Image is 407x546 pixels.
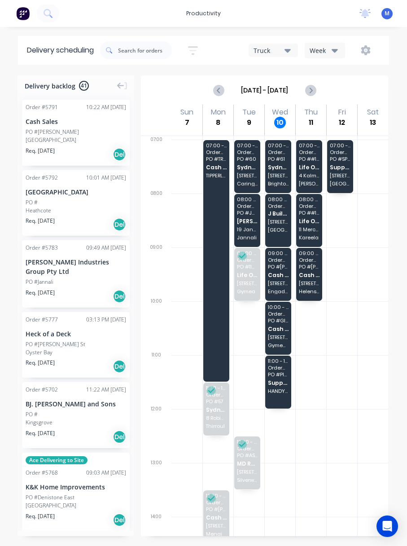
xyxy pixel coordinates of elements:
[26,257,126,276] div: [PERSON_NAME] Industries Group Pty Ltd
[304,108,318,117] div: Thu
[26,187,126,197] div: [GEOGRAPHIC_DATA]
[113,290,126,303] div: Del
[141,351,171,405] div: 11:00
[212,117,224,128] div: 8
[299,264,319,269] span: PO # [PERSON_NAME] Constructions
[268,272,289,278] span: Cash Sales
[305,43,345,58] button: Week
[141,297,171,351] div: 10:00
[206,523,227,528] span: [STREET_ADDRESS][PERSON_NAME]
[268,227,289,233] span: [GEOGRAPHIC_DATA]
[299,150,319,155] span: Order # 5746
[299,143,319,148] span: 07:00 - 08:00
[268,173,289,178] span: [STREET_ADDRESS]
[141,405,171,458] div: 12:00
[268,289,289,294] span: Engadine
[299,210,319,216] span: PO # #1194
[268,257,289,263] span: Order # 5752
[26,340,85,348] div: PO #[PERSON_NAME] St
[141,243,171,297] div: 09:00
[26,103,58,111] div: Order # 5791
[206,143,227,148] span: 07:00 - 11:30
[299,173,319,178] span: 4 Kalmia Pl
[268,181,289,186] span: Brighton [PERSON_NAME]
[86,386,126,394] div: 11:22 AM [DATE]
[330,143,350,148] span: 07:00 - 08:00
[268,164,289,170] span: Sydney Cantilever Group Pty Ltd
[274,117,286,128] div: 10
[206,156,227,162] span: PO # TRUCK SERVICE ALL DAY
[206,164,227,170] span: Cash Sales
[237,203,258,209] span: Order # 5739
[113,148,126,161] div: Del
[26,493,74,502] div: PO #Denistone East
[268,211,289,216] span: J Build Construction Group Pty Ltd
[249,44,298,57] button: Truck
[113,430,126,444] div: Del
[330,181,350,186] span: [GEOGRAPHIC_DATA]
[26,289,55,297] span: Req. [DATE]
[237,257,258,263] span: Order # 5689
[268,372,289,377] span: PO # PICK UP FROM HANDYMAN TIMBER
[26,469,58,477] div: Order # 5768
[299,164,319,170] span: Life Outdoors Pty Ltd
[268,143,289,148] span: 07:00 - 08:00
[268,203,289,209] span: Order # 5745
[237,181,258,186] span: Caringbah South
[206,150,227,155] span: Order # 4248
[299,181,319,186] span: [PERSON_NAME]
[237,477,258,483] span: Silverwater
[237,453,258,458] span: PO # AS531
[268,219,289,225] span: [STREET_ADDRESS]
[182,7,225,20] div: productivity
[299,281,319,286] span: [STREET_ADDRESS]
[268,388,289,394] span: HANDYMAN TIMBER
[26,359,55,367] span: Req. [DATE]
[141,189,171,243] div: 08:00
[206,531,227,537] span: Menai
[18,36,100,65] div: Delivery scheduling
[206,415,227,421] span: 8 Robinsville Cres
[26,136,126,144] div: [GEOGRAPHIC_DATA]
[299,257,319,263] span: Order # 5766
[86,174,126,182] div: 10:01 AM [DATE]
[180,108,193,117] div: Sun
[26,174,58,182] div: Order # 5792
[268,358,289,364] span: 11:00 - 12:00
[243,117,255,128] div: 9
[237,156,258,162] span: PO # 60
[299,272,319,278] span: Cash Sales
[338,108,346,117] div: Fri
[26,410,38,418] div: PO #
[113,218,126,231] div: Del
[268,156,289,162] span: PO # 61
[237,210,258,216] span: PO # Jannali
[237,235,258,240] span: Jannali
[141,458,171,512] div: 13:00
[336,117,348,128] div: 12
[26,117,126,126] div: Cash Sales
[26,244,58,252] div: Order # 5783
[268,281,289,286] span: [STREET_ADDRESS]
[211,108,226,117] div: Mon
[206,506,227,512] span: PO # [PERSON_NAME]
[26,456,88,464] span: Ace Delivering to Site
[299,218,319,224] span: Life Outdoors Pty Ltd
[385,9,389,18] span: M
[206,500,227,505] span: Order # 5707
[26,418,126,427] div: Kingsgrove
[26,482,126,492] div: K&K Home Improvements
[237,439,258,445] span: 12:30 - 13:30
[86,103,126,111] div: 10:22 AM [DATE]
[237,272,258,278] span: Life Outdoors Pty Ltd
[367,117,379,128] div: 13
[305,117,317,128] div: 11
[268,264,289,269] span: PO # [PERSON_NAME]
[268,197,289,202] span: 08:00 - 09:00
[367,108,379,117] div: Sat
[268,318,289,323] span: PO # Glenbush Const.
[79,81,89,91] span: 41
[181,117,193,128] div: 7
[206,493,227,498] span: 13:30 - 14:30
[268,365,289,370] span: Order # 4839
